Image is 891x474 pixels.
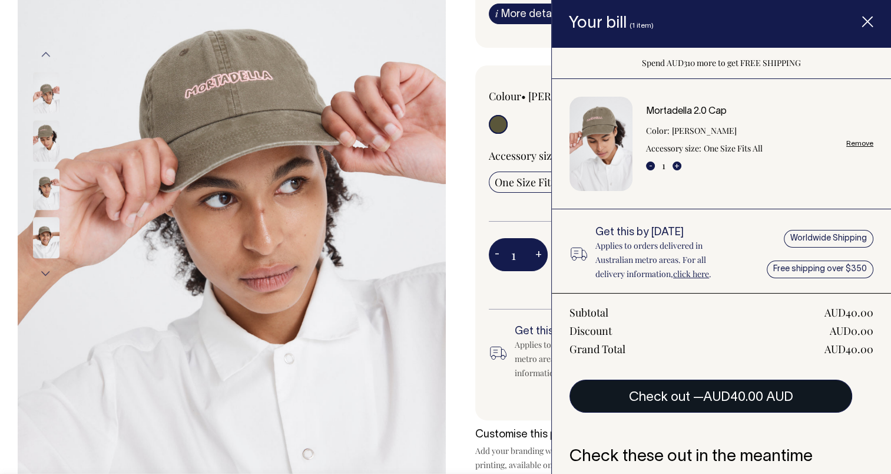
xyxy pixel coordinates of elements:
[489,172,575,193] input: One Size Fits All
[515,326,678,338] h6: Get this by [DATE]
[521,89,526,103] span: •
[569,97,632,191] img: Mortadella 2.0 Cap
[824,305,873,320] div: AUD40.00
[569,324,612,338] div: Discount
[489,4,568,24] a: iMore details
[528,89,612,103] label: [PERSON_NAME]
[37,260,55,287] button: Next
[33,73,59,114] img: moss
[846,140,873,147] a: Remove
[569,380,852,413] button: Check out —AUD40.00 AUD
[595,227,735,239] h6: Get this by [DATE]
[830,324,873,338] div: AUD0.00
[642,57,801,68] span: Spend AUD310 more to get FREE SHIPPING
[595,239,735,281] p: Applies to orders delivered in Australian metro areas. For all delivery information, .
[33,121,59,162] img: moss
[475,429,664,441] h6: Customise this product
[630,22,654,29] span: (1 item)
[495,7,498,19] span: i
[515,338,678,380] div: Applies to orders delivered in Australian metro areas. For all delivery information, .
[495,175,569,189] span: One Size Fits All
[704,141,763,156] dd: One Size Fits All
[646,141,701,156] dt: Accessory size:
[489,149,837,163] div: Accessory size
[33,169,59,210] img: moss
[489,243,505,266] button: -
[646,162,655,170] button: -
[37,41,55,68] button: Previous
[33,218,59,259] img: moss
[569,342,625,356] div: Grand Total
[673,268,709,279] a: click here
[824,342,873,356] div: AUD40.00
[569,448,873,466] h6: Check these out in the meantime
[646,124,670,138] dt: Color:
[569,305,608,320] div: Subtotal
[673,162,681,170] button: +
[703,391,793,403] span: AUD40.00 AUD
[529,243,548,266] button: +
[489,89,628,103] div: Colour
[646,107,727,116] a: Mortadella 2.0 Cap
[672,124,737,138] dd: [PERSON_NAME]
